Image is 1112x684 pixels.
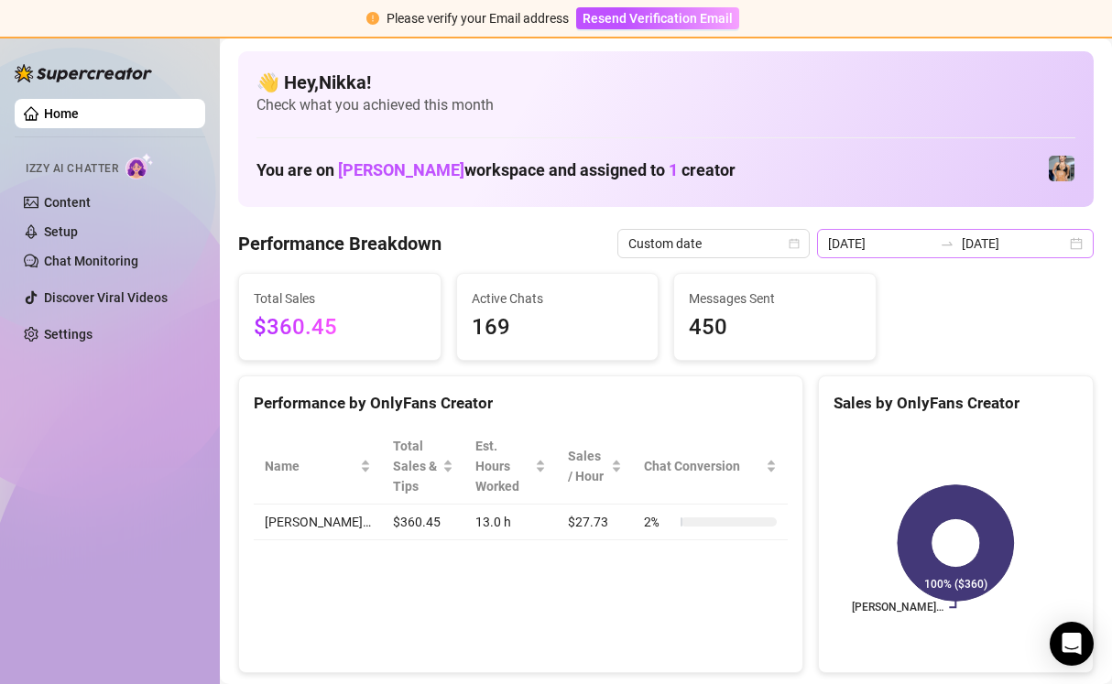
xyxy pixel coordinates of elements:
[254,288,426,309] span: Total Sales
[26,160,118,178] span: Izzy AI Chatter
[44,106,79,121] a: Home
[940,236,954,251] span: to
[1049,156,1074,181] img: Veronica
[393,436,439,496] span: Total Sales & Tips
[853,602,944,614] text: [PERSON_NAME]…
[583,11,733,26] span: Resend Verification Email
[44,224,78,239] a: Setup
[125,153,154,179] img: AI Chatter
[44,290,168,305] a: Discover Viral Videos
[576,7,739,29] button: Resend Verification Email
[238,231,442,256] h4: Performance Breakdown
[256,160,736,180] h1: You are on workspace and assigned to creator
[1050,622,1094,666] div: Open Intercom Messenger
[789,238,800,249] span: calendar
[338,160,464,179] span: [PERSON_NAME]
[256,70,1075,95] h4: 👋 Hey, Nikka !
[628,230,799,257] span: Custom date
[644,512,673,532] span: 2 %
[254,505,382,540] td: [PERSON_NAME]…
[387,8,569,28] div: Please verify your Email address
[962,233,1066,254] input: End date
[15,64,152,82] img: logo-BBDzfeDw.svg
[382,505,464,540] td: $360.45
[940,236,954,251] span: swap-right
[475,436,530,496] div: Est. Hours Worked
[644,456,762,476] span: Chat Conversion
[557,505,634,540] td: $27.73
[44,254,138,268] a: Chat Monitoring
[254,429,382,505] th: Name
[568,446,608,486] span: Sales / Hour
[633,429,788,505] th: Chat Conversion
[382,429,464,505] th: Total Sales & Tips
[689,310,861,345] span: 450
[669,160,678,179] span: 1
[254,310,426,345] span: $360.45
[689,288,861,309] span: Messages Sent
[472,288,644,309] span: Active Chats
[557,429,634,505] th: Sales / Hour
[265,456,356,476] span: Name
[366,12,379,25] span: exclamation-circle
[472,310,644,345] span: 169
[464,505,556,540] td: 13.0 h
[44,195,91,210] a: Content
[828,233,932,254] input: Start date
[44,327,93,342] a: Settings
[254,391,788,416] div: Performance by OnlyFans Creator
[834,391,1078,416] div: Sales by OnlyFans Creator
[256,95,1075,115] span: Check what you achieved this month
